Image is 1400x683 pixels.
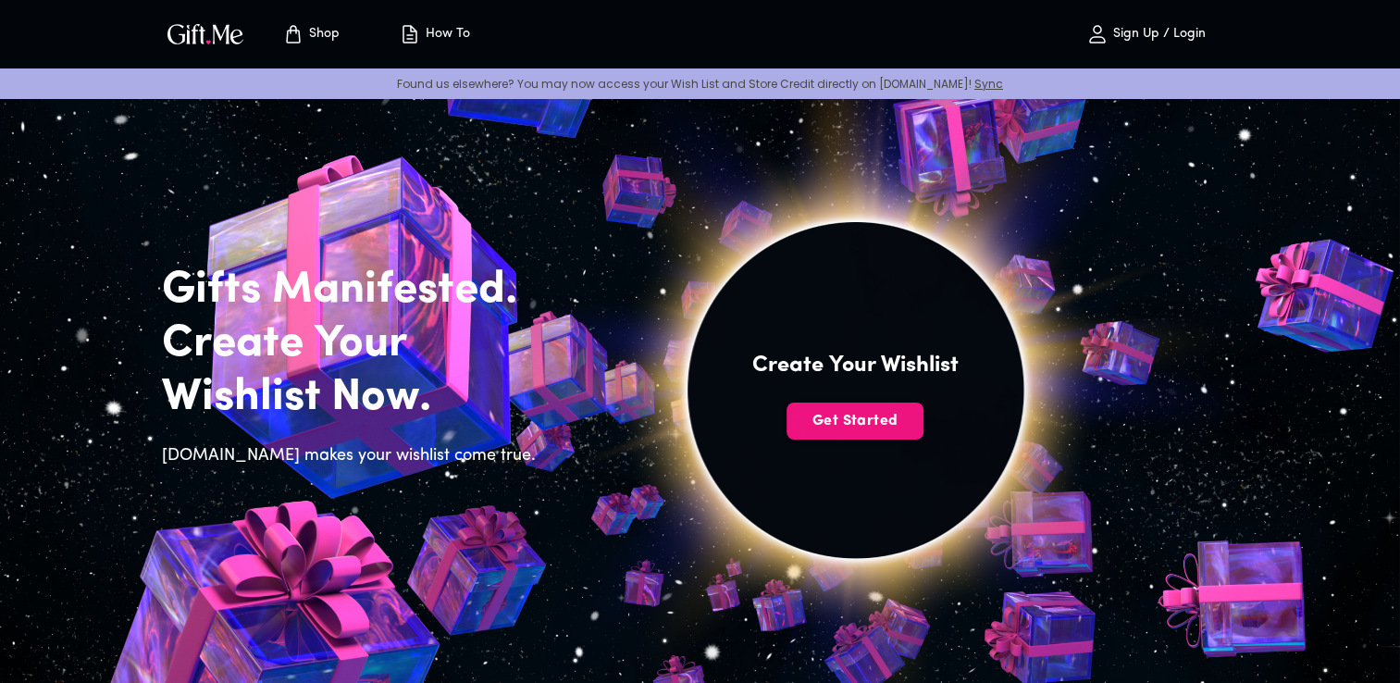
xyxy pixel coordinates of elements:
[421,27,470,43] p: How To
[787,403,923,440] button: Get Started
[1054,5,1239,64] button: Sign Up / Login
[399,23,421,45] img: how-to.svg
[384,5,486,64] button: How To
[1109,27,1206,43] p: Sign Up / Login
[752,351,959,380] h4: Create Your Wishlist
[974,76,1003,92] a: Sync
[787,411,923,431] span: Get Started
[304,27,340,43] p: Shop
[162,264,547,317] h2: Gifts Manifested.
[162,23,249,45] button: GiftMe Logo
[260,5,362,64] button: Store page
[162,371,547,425] h2: Wishlist Now.
[162,317,547,371] h2: Create Your
[164,20,247,47] img: GiftMe Logo
[15,76,1385,92] p: Found us elsewhere? You may now access your Wish List and Store Credit directly on [DOMAIN_NAME]!
[162,443,547,469] h6: [DOMAIN_NAME] makes your wishlist come true.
